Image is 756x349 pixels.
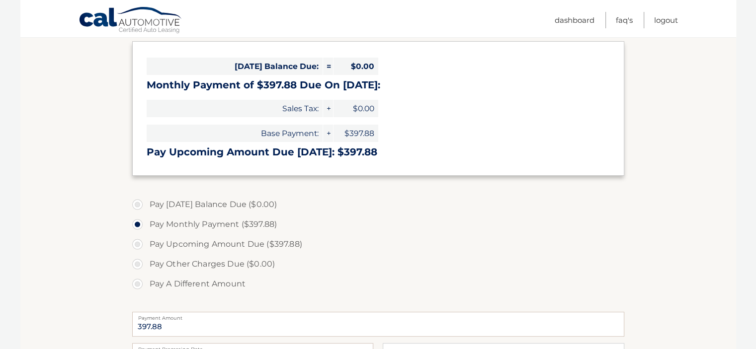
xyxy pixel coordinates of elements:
input: Payment Amount [132,312,624,337]
label: Payment Amount [132,312,624,320]
a: Cal Automotive [79,6,183,35]
a: Dashboard [555,12,594,28]
a: FAQ's [616,12,633,28]
span: $397.88 [334,125,378,142]
h3: Monthly Payment of $397.88 Due On [DATE]: [147,79,610,91]
span: $0.00 [334,100,378,117]
span: [DATE] Balance Due: [147,58,323,75]
label: Pay Upcoming Amount Due ($397.88) [132,234,624,254]
span: = [323,58,333,75]
label: Pay Other Charges Due ($0.00) [132,254,624,274]
span: $0.00 [334,58,378,75]
span: + [323,100,333,117]
a: Logout [654,12,678,28]
h3: Pay Upcoming Amount Due [DATE]: $397.88 [147,146,610,158]
label: Pay Monthly Payment ($397.88) [132,214,624,234]
span: Sales Tax: [147,100,323,117]
label: Pay [DATE] Balance Due ($0.00) [132,195,624,214]
label: Pay A Different Amount [132,274,624,294]
span: + [323,125,333,142]
span: Base Payment: [147,125,323,142]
